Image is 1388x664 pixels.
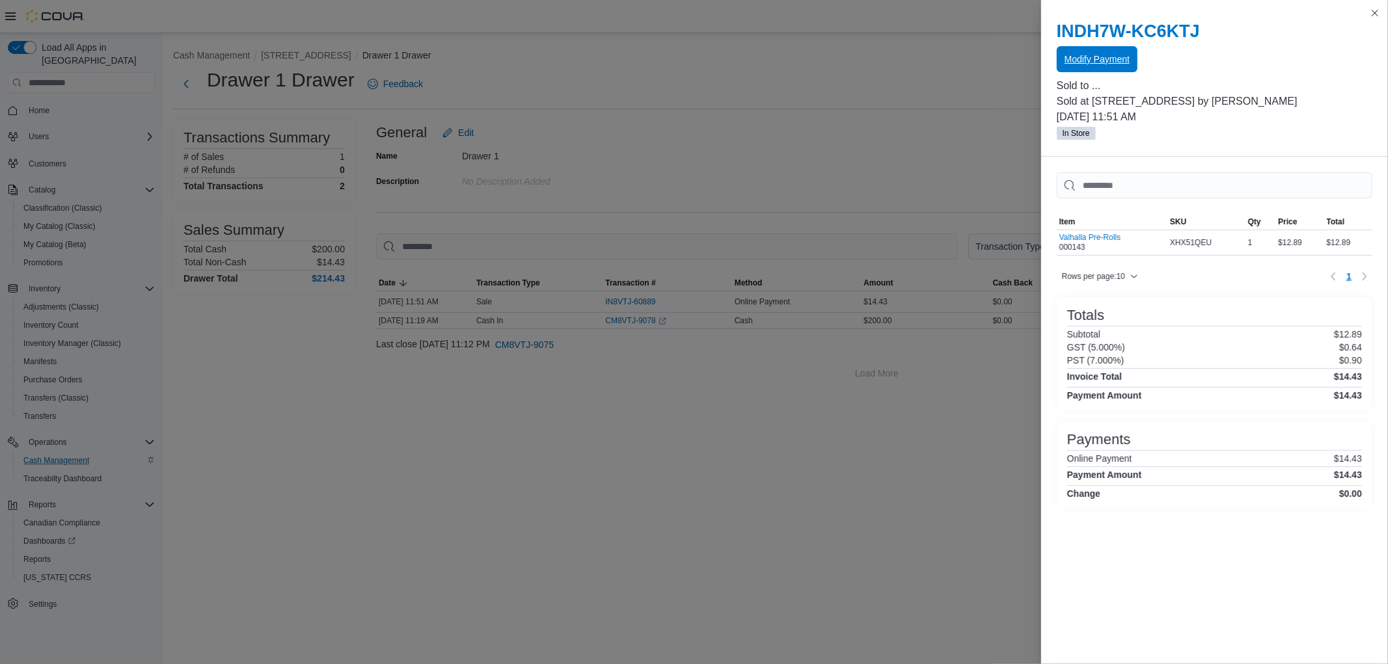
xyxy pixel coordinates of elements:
ul: Pagination for table: MemoryTable from EuiInMemoryTable [1341,266,1357,287]
button: Close this dialog [1367,5,1383,21]
span: Item [1059,217,1076,227]
p: $14.43 [1334,453,1362,464]
span: Price [1278,217,1297,227]
p: $12.89 [1334,329,1362,339]
h6: Online Payment [1067,453,1132,464]
div: $12.89 [1275,235,1324,250]
p: $0.90 [1339,355,1362,365]
span: Total [1327,217,1345,227]
button: Qty [1245,214,1276,230]
p: Sold to ... [1057,78,1372,94]
nav: Pagination for table: MemoryTable from EuiInMemoryTable [1326,266,1372,287]
p: [DATE] 11:51 AM [1057,109,1372,125]
h4: $14.43 [1334,470,1362,480]
h4: $14.43 [1334,390,1362,401]
div: 1 [1245,235,1276,250]
div: 000143 [1059,233,1121,252]
span: In Store [1063,127,1090,139]
span: XHX51QEU [1170,237,1212,248]
button: Price [1275,214,1324,230]
button: SKU [1167,214,1245,230]
span: Qty [1248,217,1261,227]
h2: INDH7W-KC6KTJ [1057,21,1372,42]
span: 1 [1346,270,1352,283]
h6: GST (5.000%) [1067,342,1125,352]
button: Next page [1357,269,1372,284]
h6: Subtotal [1067,329,1100,339]
span: SKU [1170,217,1186,227]
h4: Invoice Total [1067,371,1123,382]
button: Modify Payment [1057,46,1137,72]
div: $12.89 [1324,235,1372,250]
button: Rows per page:10 [1057,269,1143,284]
h4: Payment Amount [1067,470,1142,480]
button: Page 1 of 1 [1341,266,1357,287]
h3: Totals [1067,308,1104,323]
button: Valhalla Pre-Rolls [1059,233,1121,242]
h4: Payment Amount [1067,390,1142,401]
h4: $0.00 [1339,488,1362,499]
h4: $14.43 [1334,371,1362,382]
p: Sold at [STREET_ADDRESS] by [PERSON_NAME] [1057,94,1372,109]
span: Rows per page : 10 [1062,271,1125,282]
h6: PST (7.000%) [1067,355,1124,365]
span: In Store [1057,127,1096,140]
input: This is a search bar. As you type, the results lower in the page will automatically filter. [1057,172,1372,198]
h4: Change [1067,488,1100,499]
button: Previous page [1326,269,1341,284]
span: Modify Payment [1065,53,1130,66]
button: Total [1324,214,1372,230]
p: $0.64 [1339,342,1362,352]
button: Item [1057,214,1167,230]
h3: Payments [1067,432,1131,447]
